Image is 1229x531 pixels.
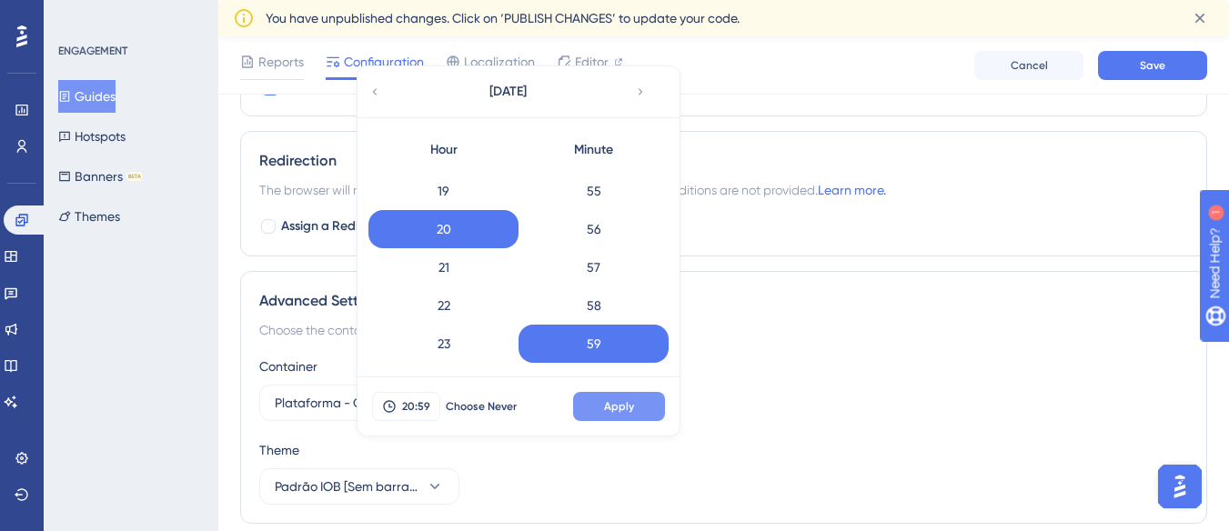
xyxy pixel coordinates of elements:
button: Hotspots [58,120,126,153]
span: [DATE] [489,81,527,103]
div: Choose the container and theme for the guide. [259,319,1188,341]
button: Guides [58,80,116,113]
div: 59 [519,325,669,363]
button: Cancel [974,51,1083,80]
div: Redirection [259,150,1188,172]
div: 57 [519,248,669,286]
span: Padrão IOB [Sem barra de progresso] [275,476,418,497]
button: Apply [573,392,665,421]
div: Container [259,356,1188,377]
span: Localization [464,51,535,73]
button: [DATE] [417,74,599,110]
span: Need Help? [43,5,114,26]
iframe: UserGuiding AI Assistant Launcher [1153,459,1207,514]
div: 55 [519,172,669,210]
div: 58 [519,286,669,325]
div: Hour [368,132,519,168]
span: Configuration [344,51,424,73]
button: Choose Never [440,392,522,421]
a: Learn more. [818,183,886,197]
div: ENGAGEMENT [58,44,127,58]
button: Padrão IOB [Sem barra de progresso] [259,468,459,505]
span: Save [1140,58,1165,73]
div: Advanced Settings [259,290,1188,312]
span: Plataforma - GDFe [275,392,386,414]
div: 22 [368,286,519,325]
button: Save [1098,51,1207,80]
button: Themes [58,200,120,233]
div: BETA [126,172,143,181]
span: Apply [604,399,634,414]
span: Choose Never [446,399,517,414]
span: Reports [258,51,304,73]
div: 19 [368,172,519,210]
span: 20:59 [402,399,430,414]
span: The browser will redirect to the “Redirection URL” when the Targeting Conditions are not provided. [259,179,886,201]
div: Theme [259,439,1188,461]
button: 20:59 [372,392,440,421]
span: Editor [575,51,609,73]
span: Cancel [1011,58,1048,73]
span: You have unpublished changes. Click on ‘PUBLISH CHANGES’ to update your code. [266,7,740,29]
button: Plataforma - GDFe [259,385,459,421]
div: Minute [519,132,669,168]
button: BannersBETA [58,160,143,193]
span: Assign a Redirection URL [281,215,425,237]
div: 56 [519,210,669,248]
div: 1 [126,9,132,24]
div: 21 [368,248,519,286]
div: 20 [368,210,519,248]
div: 23 [368,325,519,363]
